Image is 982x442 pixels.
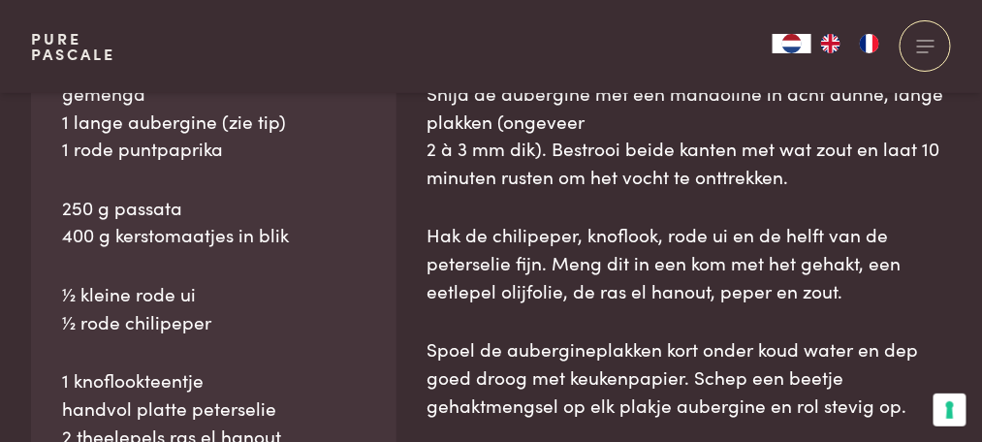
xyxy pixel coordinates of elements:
span: Hak de chilipeper, knoflook, rode ui en de helft van de peterselie fijn. Meng dit in een kom met ... [428,221,902,302]
span: 250 g passata [62,194,182,220]
span: 2 à 3 mm dik). Bestrooi beide kanten met wat zout en laat 10 minuten rusten om het vocht te ontt... [428,135,940,189]
span: 300 g lams- en rundergehakt, gemengd [62,51,315,106]
span: 1 rode puntpaprika [62,135,223,161]
span: 1 lange aubergine (zie tip) [62,108,286,134]
span: handvol platte peterselie [62,395,276,421]
span: 1⁄2 rode chilipeper [62,308,211,334]
span: Snijd de aubergine met een mandoline in acht dunne, lange plakken (ongeveer [428,79,944,134]
span: 1⁄2 kleine rode ui [62,280,196,306]
ul: Language list [811,34,889,53]
aside: Language selected: Nederlands [773,34,889,53]
a: FR [850,34,889,53]
span: 400 g kerstomaatjes in blik [62,221,289,247]
div: Language [773,34,811,53]
span: Spoel de aubergineplakken kort onder koud water en dep goed droog met keukenpapier. Schep een bee... [428,335,919,417]
span: 1 knoflookteentje [62,366,204,393]
a: PurePascale [31,31,115,62]
a: NL [773,34,811,53]
button: Uw voorkeuren voor toestemming voor trackingtechnologieën [934,394,966,426]
a: EN [811,34,850,53]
